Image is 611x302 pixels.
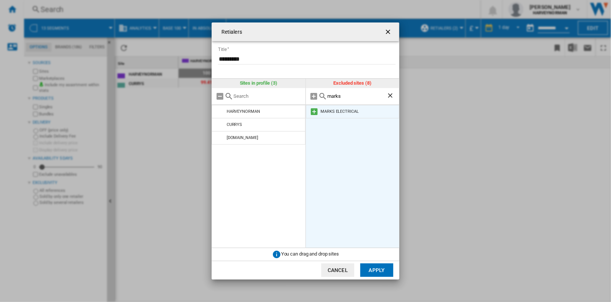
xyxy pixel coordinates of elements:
[227,109,260,114] div: HARVEYNORMAN
[215,92,224,101] md-icon: Remove all
[233,93,302,99] input: Search
[360,263,393,277] button: Apply
[328,93,387,99] input: Search
[212,22,399,279] md-dialog: Retialers Title ...
[281,251,339,257] span: You can drag and drop sites
[387,92,396,101] ng-md-icon: Clear search
[310,92,319,101] md-icon: Add all
[381,24,396,39] button: getI18NText('BUTTONS.CLOSE_DIALOG')
[212,79,305,88] div: Sites in profile (3)
[227,122,242,127] div: CURRYS
[218,28,242,36] h4: Retialers
[306,79,400,88] div: Excluded sites (8)
[227,135,258,140] div: [DOMAIN_NAME]
[321,263,354,277] button: Cancel
[321,109,358,114] div: MARKS ELECTRICAL
[384,28,393,37] ng-md-icon: getI18NText('BUTTONS.CLOSE_DIALOG')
